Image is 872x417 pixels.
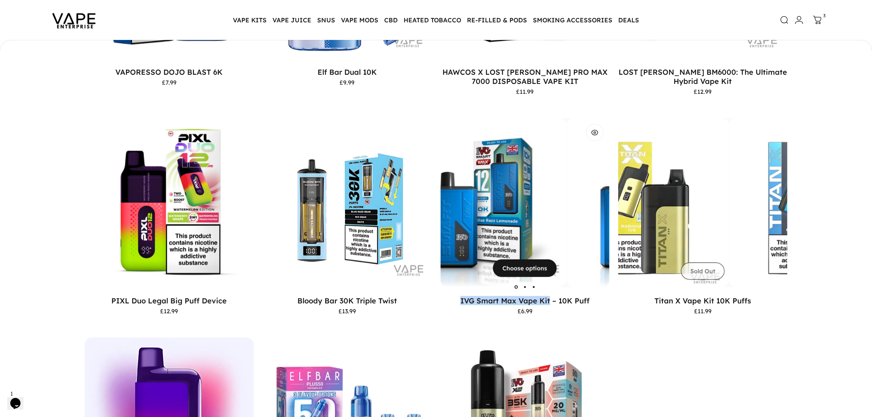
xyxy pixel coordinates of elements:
span: £7.99 [162,80,177,85]
span: £11.99 [516,89,534,95]
summary: SNUS [314,12,338,28]
summary: CBD [381,12,401,28]
nav: Primary [230,12,642,28]
a: PIXL Duo Legal Big Puff Device [111,296,227,305]
a: DEALS [615,12,642,28]
span: £11.99 [694,308,712,314]
span: £9.99 [339,80,355,85]
img: PIXL Duo 12 [85,118,254,287]
a: VAPORESSO DOJO BLAST 6K [115,67,223,77]
a: PIXL Duo Legal Big Puff Device [85,118,254,287]
a: Bloody Bar 30K Triple Twist [297,296,397,305]
a: Titan X Vape Kit 10K Puffs [654,296,751,305]
a: IVG Smart Max Vape Kit – 10K Puff [460,296,590,305]
button: Choose options [493,259,557,277]
span: £12.99 [160,308,178,314]
a: 3 items [809,12,825,28]
iframe: chat widget [7,388,31,410]
summary: VAPE JUICE [270,12,314,28]
span: £13.99 [338,308,356,314]
img: IVG Smart Max Vape Kit [397,118,567,287]
a: HAWCOS X LOST [PERSON_NAME] PRO MAX 7000 DISPOSABLE VAPE KIT [442,67,608,86]
summary: SMOKING ACCESSORIES [530,12,615,28]
a: Elf Bar Dual 10K [318,67,377,77]
img: Titan X Vape Kit 10K Puffs [560,118,729,287]
img: BLOODY BAR 30K TRIPLE TWIST [263,118,432,287]
span: £12.99 [694,89,712,95]
a: IVG Smart Max Vape Kit – 10K Puff [441,118,610,287]
img: IVG Smart Max Vape Kit [567,118,736,287]
summary: HEATED TOBACCO [401,12,464,28]
span: £6.99 [517,308,533,314]
a: Bloody Bar 30K Triple Twist [263,118,432,287]
cart-count: 3 items [823,12,825,19]
summary: VAPE KITS [230,12,270,28]
a: LOST [PERSON_NAME] BM6000: The Ultimate Hybrid Vape Kit [619,67,787,86]
a: Titan X Vape Kit 10K Puffs [618,118,787,287]
summary: VAPE MODS [338,12,381,28]
summary: RE-FILLED & PODS [464,12,530,28]
img: BLOODY BAR 30K TRIPLE TWIST [431,118,601,287]
img: Vape Enterprise [41,3,107,37]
